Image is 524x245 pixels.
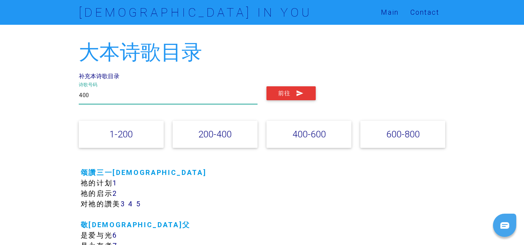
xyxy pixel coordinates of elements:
[112,189,118,198] a: 2
[79,41,446,64] h2: 大本诗歌目录
[81,168,207,177] a: 颂讚三一[DEMOGRAPHIC_DATA]
[136,199,141,208] a: 5
[266,86,316,100] button: 前往
[112,178,118,187] a: 1
[112,231,118,240] a: 6
[292,128,326,140] a: 400-600
[386,128,420,140] a: 600-800
[109,128,133,140] a: 1-200
[121,199,126,208] a: 3
[79,81,97,88] label: 诗歌号码
[81,220,190,229] a: 敬[DEMOGRAPHIC_DATA]父
[79,72,119,80] a: 补充本诗歌目录
[128,199,133,208] a: 4
[198,128,232,140] a: 200-400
